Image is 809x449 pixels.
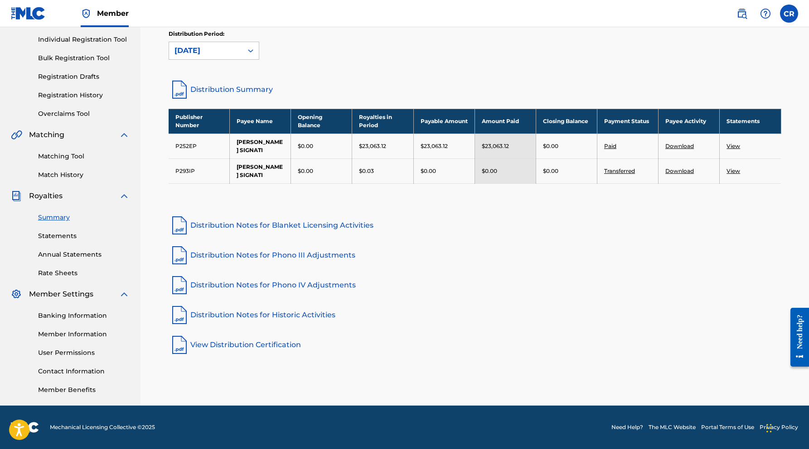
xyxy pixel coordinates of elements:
[169,158,230,183] td: P293IP
[421,167,436,175] p: $0.00
[169,215,781,236] a: Distribution Notes for Blanket Licensing Activities
[119,191,130,201] img: expand
[38,250,130,259] a: Annual Statements
[727,143,740,149] a: View
[736,8,747,19] img: search
[720,109,781,134] th: Statements
[359,167,374,175] p: $0.03
[169,134,230,158] td: P252EP
[38,311,130,320] a: Banking Information
[701,423,754,431] a: Portal Terms of Use
[230,158,291,183] td: [PERSON_NAME] SIGNATI
[543,142,558,150] p: $0.00
[659,109,720,134] th: Payee Activity
[169,274,781,296] a: Distribution Notes for Phono IV Adjustments
[38,35,130,44] a: Individual Registration Tool
[298,167,313,175] p: $0.00
[536,109,597,134] th: Closing Balance
[611,423,643,431] a: Need Help?
[169,274,190,296] img: pdf
[413,109,475,134] th: Payable Amount
[169,109,230,134] th: Publisher Number
[38,91,130,100] a: Registration History
[38,330,130,339] a: Member Information
[169,304,781,326] a: Distribution Notes for Historic Activities
[38,72,130,81] a: Registration Drafts
[764,406,809,449] iframe: Chat Widget
[11,422,39,433] img: logo
[230,109,291,134] th: Payee Name
[756,5,775,23] div: Help
[174,45,237,56] div: [DATE]
[119,289,130,300] img: expand
[38,231,130,241] a: Statements
[760,8,771,19] img: help
[29,191,63,201] span: Royalties
[97,8,129,19] span: Member
[230,134,291,158] td: [PERSON_NAME] SIGNATI
[169,334,781,356] a: View Distribution Certification
[298,142,313,150] p: $0.00
[11,129,22,140] img: Matching
[11,289,22,300] img: Member Settings
[766,415,772,442] div: Drag
[169,244,190,266] img: pdf
[784,301,809,373] iframe: Resource Center
[169,79,190,100] img: distribution-summary-pdf
[38,268,130,278] a: Rate Sheets
[543,167,558,175] p: $0.00
[29,289,93,300] span: Member Settings
[50,423,155,431] span: Mechanical Licensing Collective © 2025
[11,191,22,201] img: Royalties
[475,109,536,134] th: Amount Paid
[29,129,64,140] span: Matching
[38,348,130,358] a: User Permissions
[119,129,130,140] img: expand
[169,334,190,356] img: pdf
[733,5,751,23] a: Public Search
[665,167,694,174] a: Download
[359,142,386,150] p: $23,063.12
[665,143,694,149] a: Download
[38,170,130,180] a: Match History
[291,109,352,134] th: Opening Balance
[352,109,413,134] th: Royalties in Period
[38,213,130,222] a: Summary
[169,244,781,266] a: Distribution Notes for Phono III Adjustments
[482,142,509,150] p: $23,063.12
[38,152,130,161] a: Matching Tool
[38,53,130,63] a: Bulk Registration Tool
[169,30,259,38] p: Distribution Period:
[38,385,130,395] a: Member Benefits
[604,143,616,149] a: Paid
[780,5,798,23] div: User Menu
[11,7,46,20] img: MLC Logo
[81,8,92,19] img: Top Rightsholder
[760,423,798,431] a: Privacy Policy
[649,423,696,431] a: The MLC Website
[169,215,190,236] img: pdf
[421,142,448,150] p: $23,063.12
[169,79,781,100] a: Distribution Summary
[482,167,497,175] p: $0.00
[597,109,658,134] th: Payment Status
[38,109,130,119] a: Overclaims Tool
[38,367,130,376] a: Contact Information
[727,167,740,174] a: View
[604,167,635,174] a: Transferred
[169,304,190,326] img: pdf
